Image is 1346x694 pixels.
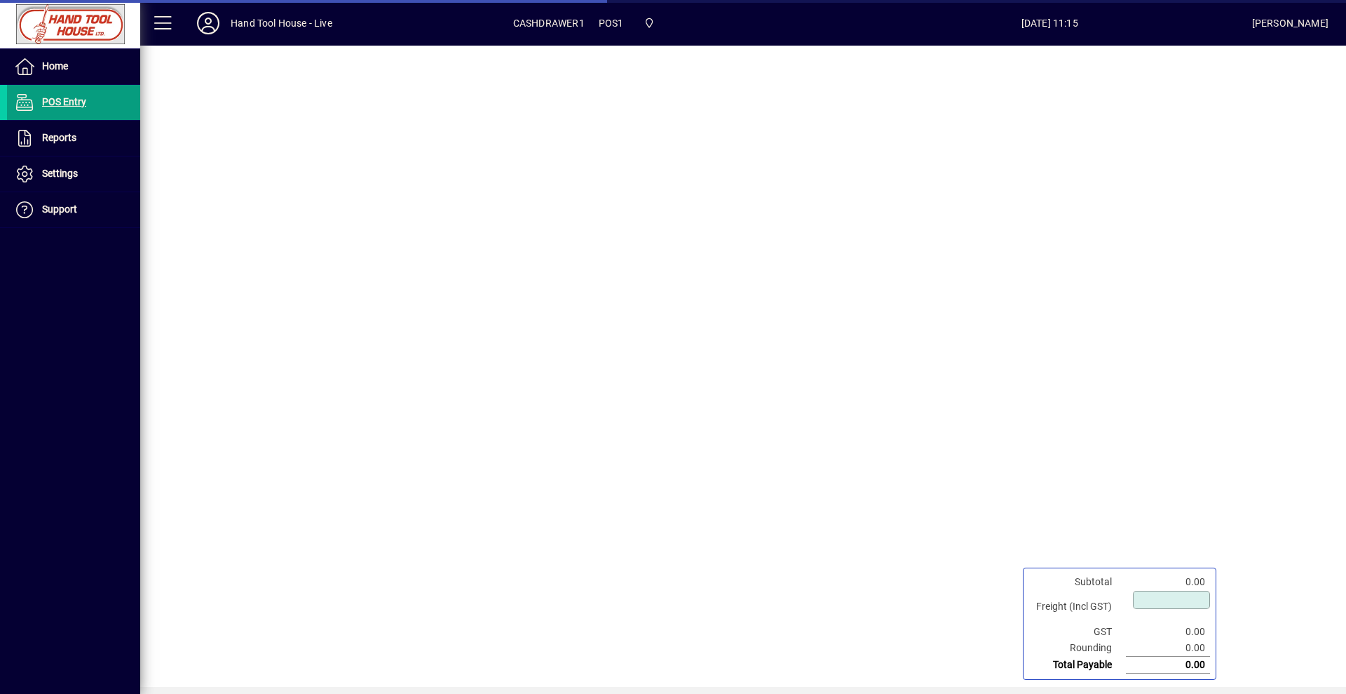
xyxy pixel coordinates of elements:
[231,12,332,34] div: Hand Tool House - Live
[42,203,77,215] span: Support
[1029,640,1126,657] td: Rounding
[42,132,76,143] span: Reports
[1029,657,1126,674] td: Total Payable
[1029,590,1126,624] td: Freight (Incl GST)
[7,49,140,84] a: Home
[186,11,231,36] button: Profile
[1029,574,1126,590] td: Subtotal
[1126,640,1210,657] td: 0.00
[1126,657,1210,674] td: 0.00
[1029,624,1126,640] td: GST
[848,12,1252,34] span: [DATE] 11:15
[1252,12,1328,34] div: [PERSON_NAME]
[42,168,78,179] span: Settings
[42,96,86,107] span: POS Entry
[42,60,68,72] span: Home
[513,12,585,34] span: CASHDRAWER1
[7,156,140,192] a: Settings
[7,121,140,156] a: Reports
[599,12,624,34] span: POS1
[1126,624,1210,640] td: 0.00
[1126,574,1210,590] td: 0.00
[7,192,140,227] a: Support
